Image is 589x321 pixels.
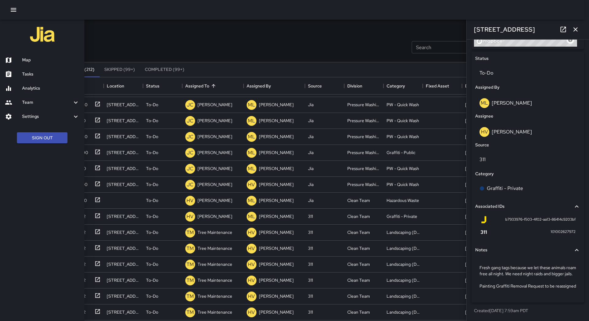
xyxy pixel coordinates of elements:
[22,85,79,92] h6: Analytics
[22,71,79,78] h6: Tasks
[17,132,67,144] button: Sign Out
[22,99,72,106] h6: Team
[30,22,55,47] img: jia-logo
[22,57,79,64] h6: Map
[22,113,72,120] h6: Settings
